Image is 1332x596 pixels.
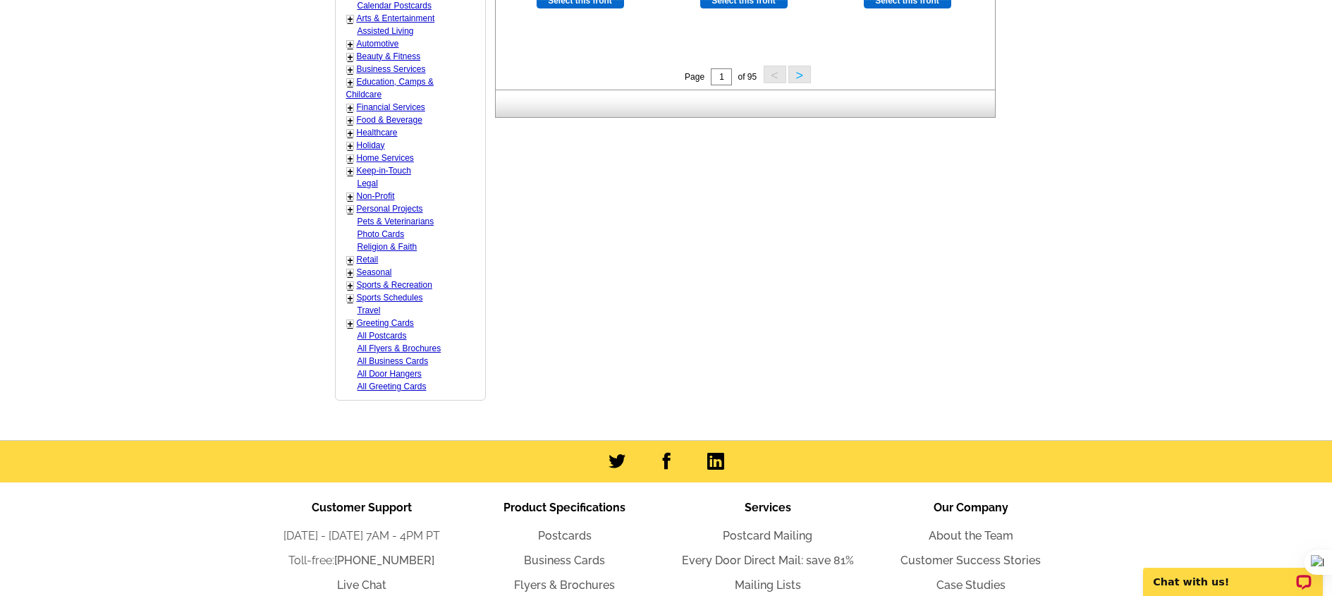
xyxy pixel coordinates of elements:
a: Business Services [357,64,426,74]
span: Services [745,501,791,514]
a: All Business Cards [358,356,429,366]
a: Postcards [538,529,592,542]
a: All Flyers & Brochures [358,343,441,353]
a: Assisted Living [358,26,414,36]
a: + [348,166,353,177]
a: + [348,318,353,329]
a: + [348,13,353,25]
a: Education, Camps & Childcare [346,77,434,99]
a: + [348,267,353,279]
a: Legal [358,178,378,188]
span: Our Company [934,501,1008,514]
a: + [348,39,353,50]
a: Religion & Faith [358,242,417,252]
li: Toll-free: [260,552,463,569]
a: Case Studies [936,578,1006,592]
a: + [348,128,353,139]
li: [DATE] - [DATE] 7AM - 4PM PT [260,528,463,545]
a: Business Cards [524,554,605,567]
a: + [348,280,353,291]
a: Retail [357,255,379,264]
a: All Door Hangers [358,369,422,379]
span: Customer Support [312,501,412,514]
button: < [764,66,786,83]
a: + [348,293,353,304]
a: Keep-in-Touch [357,166,411,176]
a: Holiday [357,140,385,150]
a: Personal Projects [357,204,423,214]
a: + [348,255,353,266]
a: Pets & Veterinarians [358,217,434,226]
button: > [788,66,811,83]
a: Every Door Direct Mail: save 81% [682,554,854,567]
a: Automotive [357,39,399,49]
a: Non-Profit [357,191,395,201]
a: + [348,153,353,164]
a: All Postcards [358,331,407,341]
a: All Greeting Cards [358,382,427,391]
a: + [348,115,353,126]
a: Financial Services [357,102,425,112]
a: Healthcare [357,128,398,138]
a: Travel [358,305,381,315]
a: [PHONE_NUMBER] [334,554,434,567]
a: + [348,51,353,63]
a: + [348,77,353,88]
a: + [348,204,353,215]
a: + [348,140,353,152]
a: Flyers & Brochures [514,578,615,592]
a: Calendar Postcards [358,1,432,11]
span: Product Specifications [503,501,625,514]
span: of 95 [738,72,757,82]
a: Beauty & Fitness [357,51,421,61]
a: + [348,64,353,75]
a: Seasonal [357,267,392,277]
a: Sports Schedules [357,293,423,303]
a: Live Chat [337,578,386,592]
a: Photo Cards [358,229,405,239]
span: Page [685,72,704,82]
iframe: LiveChat chat widget [1134,552,1332,596]
a: About the Team [929,529,1013,542]
a: + [348,191,353,202]
a: Home Services [357,153,414,163]
a: Sports & Recreation [357,280,432,290]
a: Arts & Entertainment [357,13,435,23]
a: Postcard Mailing [723,529,812,542]
a: Mailing Lists [735,578,801,592]
a: Food & Beverage [357,115,422,125]
a: + [348,102,353,114]
a: Customer Success Stories [900,554,1041,567]
a: Greeting Cards [357,318,414,328]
